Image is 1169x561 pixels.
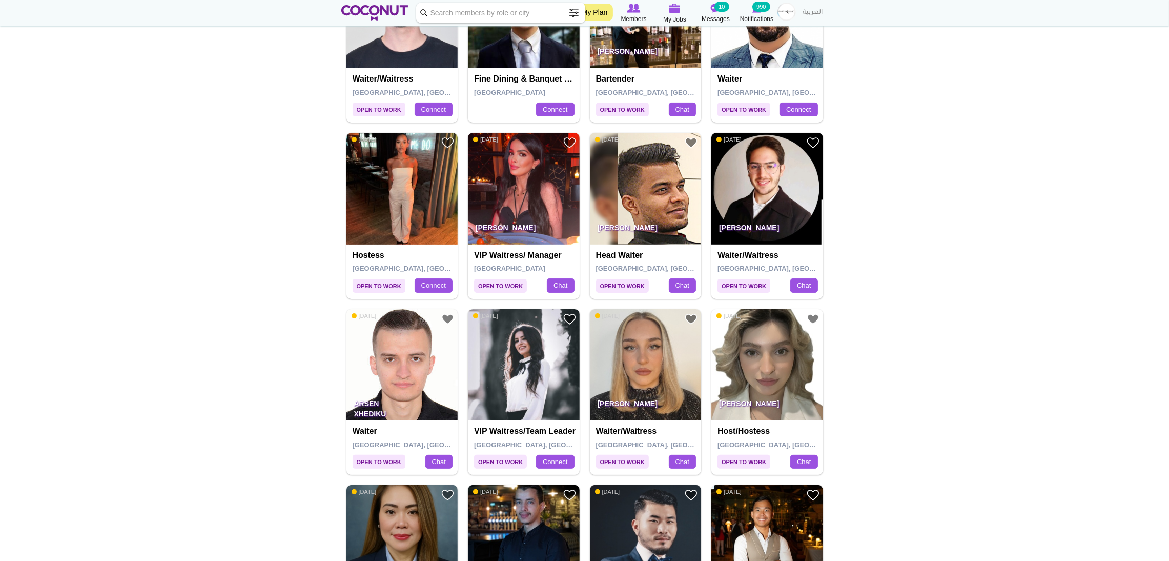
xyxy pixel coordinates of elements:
[685,136,698,149] a: Add to Favourites
[352,312,377,319] span: [DATE]
[790,278,817,293] a: Chat
[547,278,574,293] a: Chat
[717,89,864,96] span: [GEOGRAPHIC_DATA], [GEOGRAPHIC_DATA]
[740,14,773,24] span: Notifications
[613,3,654,24] a: Browse Members Members
[441,136,454,149] a: Add to Favourites
[717,455,770,469] span: Open to Work
[596,441,742,449] span: [GEOGRAPHIC_DATA], [GEOGRAPHIC_DATA]
[807,489,819,502] a: Add to Favourites
[716,136,742,143] span: [DATE]
[346,392,458,420] p: Arsen Xhediku
[717,427,819,436] h4: Host/Hostess
[717,251,819,260] h4: Waiter/Waitress
[590,39,702,68] p: [PERSON_NAME]
[807,313,819,326] a: Add to Favourites
[596,279,649,293] span: Open to Work
[474,279,527,293] span: Open to Work
[695,3,736,24] a: Messages Messages 10
[711,4,721,13] img: Messages
[415,278,453,293] a: Connect
[716,488,742,495] span: [DATE]
[415,103,453,117] a: Connect
[352,136,377,143] span: [DATE]
[353,74,455,84] h4: Waiter/Waitress
[563,136,576,149] a: Add to Favourites
[717,265,864,272] span: [GEOGRAPHIC_DATA], [GEOGRAPHIC_DATA]
[352,488,377,495] span: [DATE]
[468,216,580,245] p: [PERSON_NAME]
[353,455,405,469] span: Open to Work
[474,251,576,260] h4: VIP waitress/ manager
[736,3,777,24] a: Notifications Notifications 990
[627,4,640,13] img: Browse Members
[621,14,646,24] span: Members
[669,103,696,117] a: Chat
[474,427,576,436] h4: VIP Waitress/Team Leader
[595,136,620,143] span: [DATE]
[790,455,817,469] a: Chat
[596,427,698,436] h4: Waiter/Waitress
[702,14,730,24] span: Messages
[590,216,702,245] p: [PERSON_NAME]
[563,313,576,326] a: Add to Favourites
[669,278,696,293] a: Chat
[353,103,405,116] span: Open to Work
[685,313,698,326] a: Add to Favourites
[596,74,698,84] h4: Bartender
[596,89,742,96] span: [GEOGRAPHIC_DATA], [GEOGRAPHIC_DATA]
[595,488,620,495] span: [DATE]
[596,265,742,272] span: [GEOGRAPHIC_DATA], [GEOGRAPHIC_DATA]
[353,427,455,436] h4: Waiter
[717,441,864,449] span: [GEOGRAPHIC_DATA], [GEOGRAPHIC_DATA]
[473,136,498,143] span: [DATE]
[473,312,498,319] span: [DATE]
[536,103,574,117] a: Connect
[441,313,454,326] a: Add to Favourites
[353,265,499,272] span: [GEOGRAPHIC_DATA], [GEOGRAPHIC_DATA]
[416,3,585,23] input: Search members by role or city
[798,3,828,23] a: العربية
[596,251,698,260] h4: Head Waiter
[596,455,649,469] span: Open to Work
[590,392,702,420] p: [PERSON_NAME]
[353,89,499,96] span: [GEOGRAPHIC_DATA], [GEOGRAPHIC_DATA]
[807,136,819,149] a: Add to Favourites
[353,441,499,449] span: [GEOGRAPHIC_DATA], [GEOGRAPHIC_DATA]
[577,4,613,21] a: My Plan
[353,279,405,293] span: Open to Work
[441,489,454,502] a: Add to Favourites
[780,103,817,117] a: Connect
[711,392,823,420] p: [PERSON_NAME]
[425,455,453,469] a: Chat
[685,489,698,502] a: Add to Favourites
[595,312,620,319] span: [DATE]
[473,488,498,495] span: [DATE]
[752,2,770,12] small: 990
[474,89,545,96] span: [GEOGRAPHIC_DATA]
[711,216,823,245] p: [PERSON_NAME]
[474,265,545,272] span: [GEOGRAPHIC_DATA]
[716,312,742,319] span: [DATE]
[669,455,696,469] a: Chat
[341,5,408,21] img: Home
[654,3,695,25] a: My Jobs My Jobs
[596,103,649,116] span: Open to Work
[353,251,455,260] h4: Hostess
[717,103,770,116] span: Open to Work
[752,4,761,13] img: Notifications
[663,14,686,25] span: My Jobs
[474,74,576,84] h4: Fine Dining & Banquet Server
[563,489,576,502] a: Add to Favourites
[714,2,729,12] small: 10
[536,455,574,469] a: Connect
[474,455,527,469] span: Open to Work
[717,74,819,84] h4: Waiter
[474,441,620,449] span: [GEOGRAPHIC_DATA], [GEOGRAPHIC_DATA]
[717,279,770,293] span: Open to Work
[669,4,681,13] img: My Jobs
